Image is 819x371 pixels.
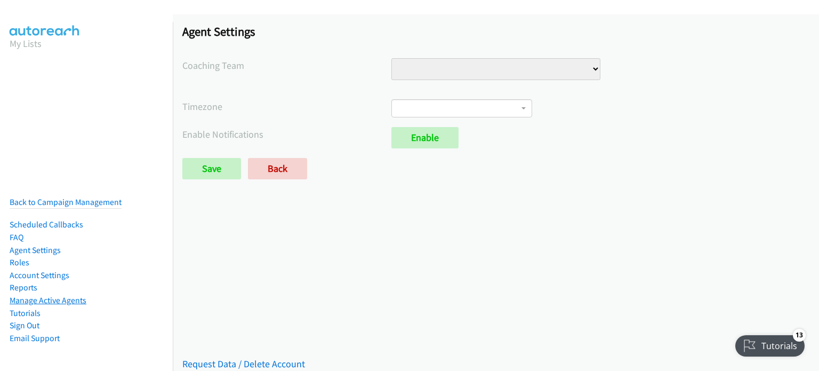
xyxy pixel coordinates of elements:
[10,333,60,343] a: Email Support
[10,197,122,207] a: Back to Campaign Management
[391,127,459,148] a: Enable
[182,99,391,114] label: Timezone
[248,158,307,179] a: Back
[182,358,305,370] a: Request Data / Delete Account
[182,24,809,39] h1: Agent Settings
[10,295,86,305] a: Manage Active Agents
[729,325,811,363] iframe: Checklist
[10,282,37,293] a: Reports
[182,158,241,179] input: Save
[10,219,83,230] a: Scheduled Callbacks
[182,58,391,73] label: Coaching Team
[10,232,23,242] a: FAQ
[10,320,39,330] a: Sign Out
[10,245,61,255] a: Agent Settings
[10,257,29,267] a: Roles
[10,308,41,318] a: Tutorials
[10,37,42,50] a: My Lists
[10,270,69,280] a: Account Settings
[182,127,391,141] label: Enable Notifications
